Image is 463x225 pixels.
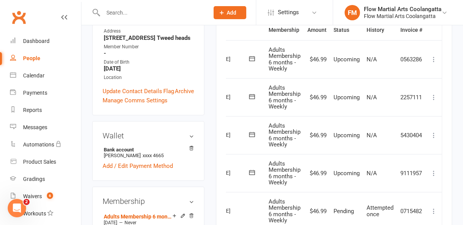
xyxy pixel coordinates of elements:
[334,56,360,63] span: Upcoming
[367,94,377,101] span: N/A
[397,78,426,116] td: 2257111
[367,170,377,177] span: N/A
[23,107,42,113] div: Reports
[103,161,173,171] a: Add / Edit Payment Method
[23,199,30,205] span: 2
[47,192,53,199] span: 6
[103,197,194,205] h3: Membership
[367,204,393,218] span: Attempted once
[215,91,250,103] div: [DATE]
[269,122,300,148] span: Adults Membership 6 months - Weekly
[269,160,300,186] span: Adults Membership 6 months - Weekly
[304,78,330,116] td: $46.99
[397,20,426,40] th: Invoice #
[367,56,377,63] span: N/A
[10,136,81,153] a: Automations
[215,53,250,65] div: [DATE]
[278,4,299,21] span: Settings
[163,87,174,96] a: Flag
[304,154,330,192] td: $46.99
[23,72,45,79] div: Calendar
[23,210,46,217] div: Workouts
[215,205,250,217] div: [DATE]
[104,65,194,72] strong: [DATE]
[334,132,360,139] span: Upcoming
[23,55,40,61] div: People
[345,5,360,20] div: FM
[10,102,81,119] a: Reports
[103,131,194,140] h3: Wallet
[10,205,81,222] a: Workouts
[10,188,81,205] a: Waivers 6
[104,43,194,51] div: Member Number
[227,10,237,16] span: Add
[334,170,360,177] span: Upcoming
[364,13,441,20] div: Flow Martial Arts Coolangatta
[23,141,54,148] div: Automations
[23,176,45,182] div: Gradings
[214,6,246,19] button: Add
[104,74,194,81] div: Location
[104,50,194,57] strong: -
[397,116,426,154] td: 5430404
[10,119,81,136] a: Messages
[397,154,426,192] td: 9111957
[10,153,81,171] a: Product Sales
[10,33,81,50] a: Dashboard
[104,214,173,220] a: Adults Membership 6 months - Weekly
[175,87,194,96] a: Archive
[104,28,194,35] div: Address
[215,167,250,179] div: [DATE]
[363,20,397,40] th: History
[23,124,47,130] div: Messages
[104,147,190,153] strong: Bank account
[23,193,42,199] div: Waivers
[10,50,81,67] a: People
[304,40,330,78] td: $46.99
[23,38,50,44] div: Dashboard
[103,146,194,159] li: [PERSON_NAME]
[23,159,56,165] div: Product Sales
[330,20,363,40] th: Status
[103,96,168,105] a: Manage Comms Settings
[304,116,330,154] td: $46.99
[103,87,162,96] a: Update Contact Details
[10,84,81,102] a: Payments
[269,46,300,72] span: Adults Membership 6 months - Weekly
[334,208,354,215] span: Pending
[304,20,330,40] th: Amount
[104,59,194,66] div: Date of Birth
[215,129,250,141] div: [DATE]
[265,20,304,40] th: Membership
[269,84,300,110] span: Adults Membership 6 months - Weekly
[10,67,81,84] a: Calendar
[23,90,47,96] div: Payments
[9,8,28,27] a: Clubworx
[10,171,81,188] a: Gradings
[143,153,164,158] span: xxxx 4665
[367,132,377,139] span: N/A
[8,199,26,217] iframe: Intercom live chat
[334,94,360,101] span: Upcoming
[211,20,265,40] th: Due
[101,7,204,18] input: Search...
[104,34,194,41] strong: [STREET_ADDRESS] Tweed heads
[269,198,300,224] span: Adults Membership 6 months - Weekly
[397,40,426,78] td: 0563286
[364,6,441,13] div: Flow Martial Arts Coolangatta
